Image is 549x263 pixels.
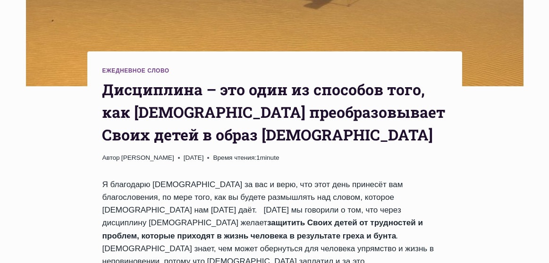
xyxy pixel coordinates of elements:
span: Автор [102,153,120,163]
strong: защитить Своих детей от трудностей и проблем, которые приходят в жизнь человека в результате грех... [102,218,423,240]
span: minute [260,154,279,161]
a: [PERSON_NAME] [121,154,174,161]
span: Время чтения: [213,154,256,161]
em: . [396,231,398,240]
span: 1 [213,153,279,163]
time: [DATE] [184,153,204,163]
h1: Дисциплина – это один из способов того, как [DEMOGRAPHIC_DATA] преобразовывает Своих детей в обра... [102,78,447,146]
a: Ежедневное слово [102,67,169,74]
